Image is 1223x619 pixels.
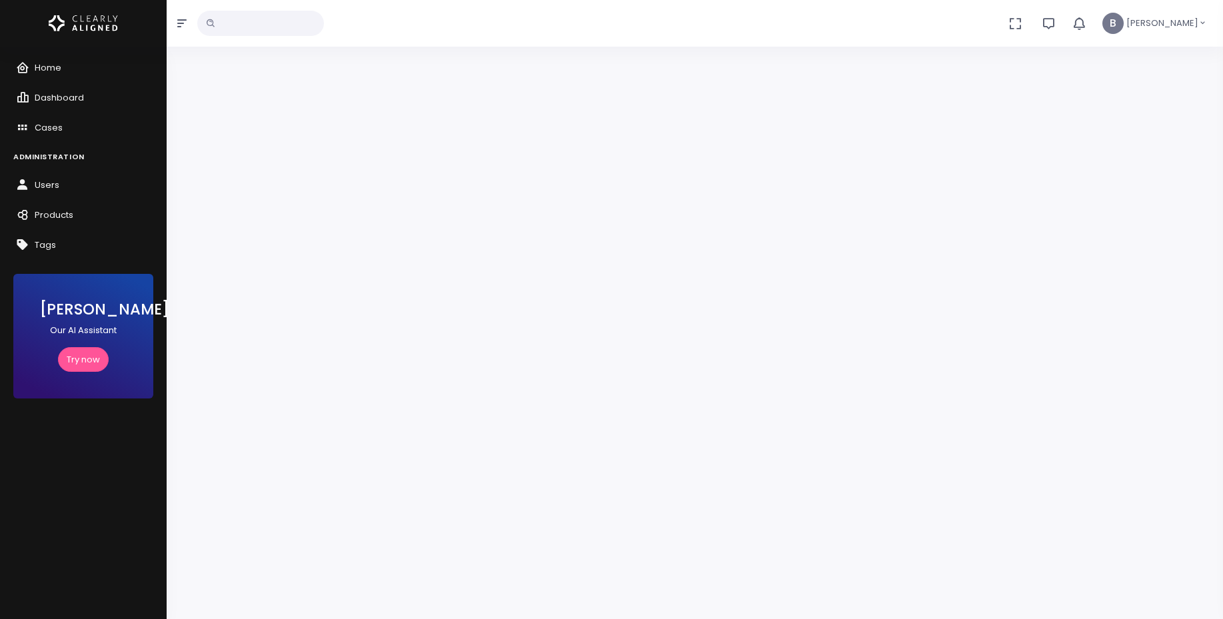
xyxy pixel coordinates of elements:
[1102,13,1124,34] span: B
[35,61,61,74] span: Home
[1126,17,1198,30] span: [PERSON_NAME]
[35,121,63,134] span: Cases
[40,301,127,318] h3: [PERSON_NAME]
[35,209,73,221] span: Products
[35,91,84,104] span: Dashboard
[35,239,56,251] span: Tags
[49,9,118,37] img: Logo Horizontal
[58,347,109,372] a: Try now
[35,179,59,191] span: Users
[40,324,127,337] p: Our AI Assistant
